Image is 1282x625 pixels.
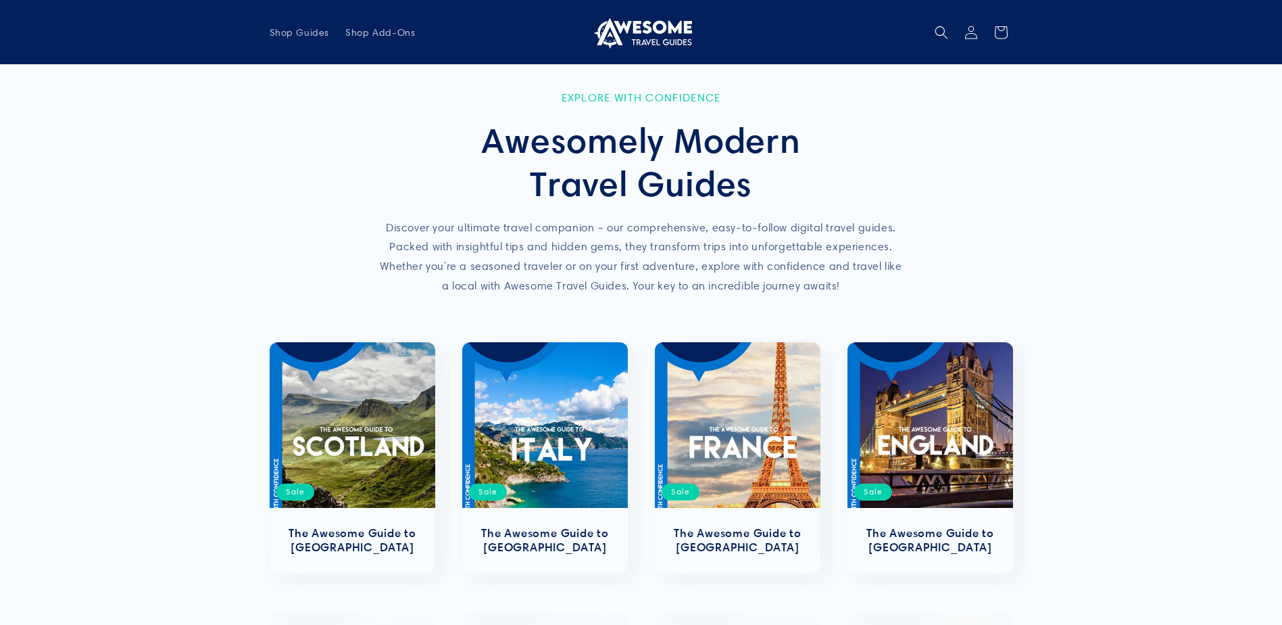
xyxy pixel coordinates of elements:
a: Shop Add-Ons [337,18,423,47]
img: Awesome Travel Guides [591,16,692,49]
span: Shop Guides [270,26,330,39]
a: The Awesome Guide to [GEOGRAPHIC_DATA] [283,526,422,555]
summary: Search [927,18,956,47]
a: The Awesome Guide to [GEOGRAPHIC_DATA] [668,526,807,555]
a: Awesome Travel Guides [585,11,697,53]
p: Discover your ultimate travel companion – our comprehensive, easy-to-follow digital travel guides... [378,218,905,296]
a: The Awesome Guide to [GEOGRAPHIC_DATA] [861,526,1000,555]
h2: Awesomely Modern Travel Guides [378,118,905,205]
a: The Awesome Guide to [GEOGRAPHIC_DATA] [476,526,614,555]
span: Shop Add-Ons [345,26,415,39]
p: Explore with Confidence [378,91,905,104]
a: Shop Guides [262,18,338,47]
